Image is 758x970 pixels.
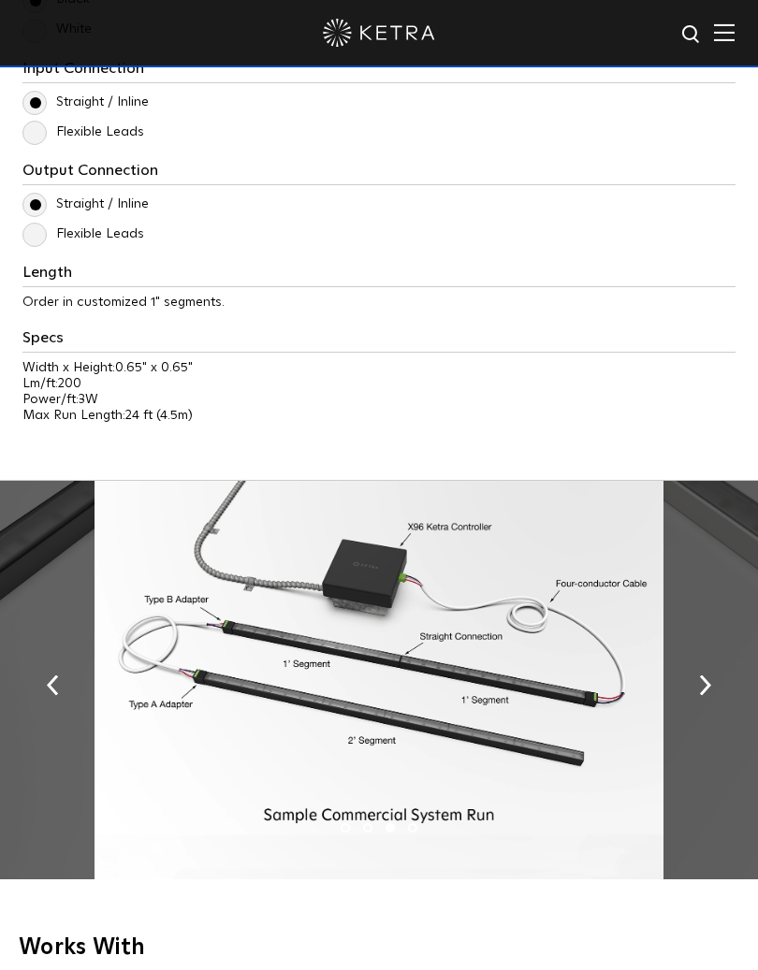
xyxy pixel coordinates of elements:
p: Max Run Length: [22,408,736,424]
h3: Input Connection [22,60,736,83]
img: ketra-logo-2019-white [323,19,435,47]
label: Flexible Leads [22,124,144,140]
label: Flexible Leads [22,226,144,242]
label: Straight / Inline [22,196,149,212]
label: Straight / Inline [22,94,149,110]
h3: Output Connection [22,162,736,185]
span: 3W [79,393,98,406]
img: Hamburger%20Nav.svg [714,23,735,41]
span: 200 [58,377,81,390]
p: Power/ft: [22,392,736,408]
p: Lm/ft: [22,376,736,392]
img: arrow-left-black.svg [47,674,59,695]
p: Width x Height: [22,360,736,376]
span: Order in customized 1" segments. [22,296,225,309]
h3: Length [22,264,736,287]
img: arrow-right-black.svg [699,674,711,695]
h3: Specs [22,329,736,353]
img: search icon [680,23,704,47]
span: 24 ft (4.5m) [125,409,193,422]
span: 0.65" x 0.65" [115,361,193,374]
